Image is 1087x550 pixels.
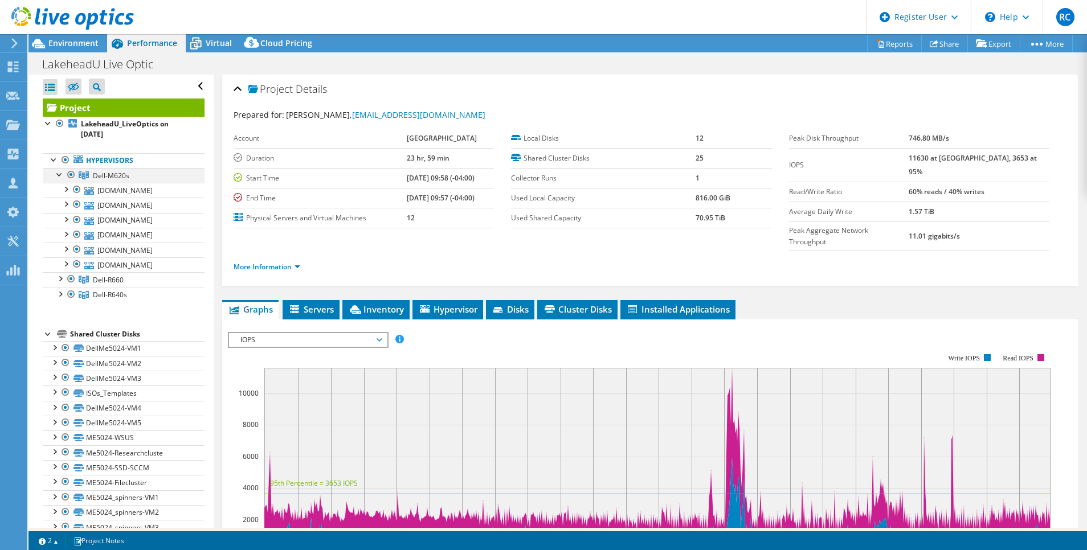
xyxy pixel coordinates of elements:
[407,213,415,223] b: 12
[43,117,205,142] a: LakeheadU_LiveOptics on [DATE]
[37,58,171,71] h1: LakeheadU Live Optic
[234,192,407,204] label: End Time
[348,303,404,315] span: Inventory
[43,416,205,430] a: DellMe5024-VM5
[234,173,407,184] label: Start Time
[1056,8,1074,26] span: RC
[626,303,730,315] span: Installed Applications
[248,84,293,95] span: Project
[909,231,960,241] b: 11.01 gigabits/s
[43,183,205,198] a: [DOMAIN_NAME]
[43,490,205,505] a: ME5024_spinners-VM1
[31,533,66,548] a: 2
[696,193,730,203] b: 816.00 GiB
[921,35,968,52] a: Share
[43,288,205,302] a: Dell-R640s
[43,198,205,212] a: [DOMAIN_NAME]
[43,341,205,356] a: DellMe5024-VM1
[948,354,980,362] text: Write IOPS
[43,168,205,183] a: Dell-M620s
[93,275,124,285] span: Dell-R660
[407,133,477,143] b: [GEOGRAPHIC_DATA]
[696,153,704,163] b: 25
[407,173,475,183] b: [DATE] 09:58 (-04:00)
[789,133,909,144] label: Peak Disk Throughput
[1003,354,1033,362] text: Read IOPS
[511,133,696,144] label: Local Disks
[43,153,205,168] a: Hypervisors
[243,452,259,461] text: 6000
[243,483,259,492] text: 4000
[407,153,449,163] b: 23 hr, 59 min
[43,505,205,520] a: ME5024_spinners-VM2
[243,515,259,524] text: 2000
[228,303,273,315] span: Graphs
[43,445,205,460] a: Me5024-Researchcluste
[43,401,205,416] a: DellMe5024-VM4
[127,38,177,48] span: Performance
[789,159,909,171] label: IOPS
[696,173,700,183] b: 1
[909,133,949,143] b: 746.80 MB/s
[867,35,922,52] a: Reports
[234,212,407,224] label: Physical Servers and Virtual Machines
[789,206,909,217] label: Average Daily Write
[43,385,205,400] a: ISOs_Templates
[43,228,205,243] a: [DOMAIN_NAME]
[81,119,169,139] b: LakeheadU_LiveOptics on [DATE]
[70,327,205,341] div: Shared Cluster Disks
[511,173,696,184] label: Collector Runs
[418,303,477,315] span: Hypervisor
[543,303,612,315] span: Cluster Disks
[235,333,381,347] span: IOPS
[243,420,259,429] text: 8000
[93,290,127,299] span: Dell-R640s
[352,109,485,120] a: [EMAIL_ADDRESS][DOMAIN_NAME]
[66,533,132,548] a: Project Notes
[789,225,909,248] label: Peak Aggregate Network Throughput
[234,133,407,144] label: Account
[234,153,407,164] label: Duration
[967,35,1020,52] a: Export
[43,430,205,445] a: ME5024-WSUS
[48,38,99,48] span: Environment
[511,212,696,224] label: Used Shared Capacity
[985,12,995,22] svg: \n
[43,475,205,490] a: ME5024-Filecluster
[511,192,696,204] label: Used Local Capacity
[260,38,312,48] span: Cloud Pricing
[286,109,485,120] span: [PERSON_NAME],
[296,82,327,96] span: Details
[43,272,205,287] a: Dell-R660
[93,171,129,180] span: Dell-M620s
[43,213,205,228] a: [DOMAIN_NAME]
[43,257,205,272] a: [DOMAIN_NAME]
[1020,35,1073,52] a: More
[43,98,205,117] a: Project
[492,303,529,315] span: Disks
[43,371,205,385] a: DellMe5024-VM3
[206,38,232,48] span: Virtual
[909,207,934,216] b: 1.57 TiB
[288,303,334,315] span: Servers
[511,153,696,164] label: Shared Cluster Disks
[909,153,1037,177] b: 11630 at [GEOGRAPHIC_DATA], 3653 at 95%
[43,243,205,257] a: [DOMAIN_NAME]
[270,478,358,488] text: 95th Percentile = 3653 IOPS
[407,193,475,203] b: [DATE] 09:57 (-04:00)
[234,109,284,120] label: Prepared for:
[43,356,205,371] a: DellMe5024-VM2
[909,187,984,196] b: 60% reads / 40% writes
[43,460,205,475] a: ME5024-SSD-SCCM
[696,213,725,223] b: 70.95 TiB
[239,388,259,398] text: 10000
[234,262,300,272] a: More Information
[789,186,909,198] label: Read/Write Ratio
[696,133,704,143] b: 12
[43,520,205,535] a: ME5024_spinners-VM3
